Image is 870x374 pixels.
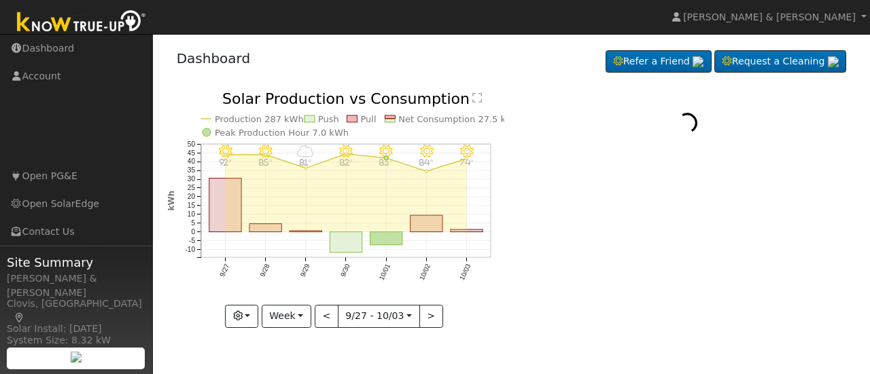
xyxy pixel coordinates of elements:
[828,56,839,67] img: retrieve
[215,114,304,124] text: Production 287 kWh
[714,50,846,73] a: Request a Cleaning
[71,352,82,362] img: retrieve
[384,156,388,160] circle: onclick=""
[191,219,195,227] text: 5
[460,145,474,159] i: 10/03 - MostlyClear
[218,145,232,159] i: 9/27 - MostlyClear
[191,228,195,236] text: 0
[259,145,273,159] i: 9/28 - MostlyClear
[187,167,195,174] text: 35
[14,312,26,323] a: Map
[209,179,241,232] rect: onclick=""
[334,158,358,166] p: 82°
[290,231,321,232] rect: onclick=""
[224,153,226,156] circle: onclick=""
[318,114,339,124] text: Push
[254,158,277,166] p: 85°
[249,224,281,232] rect: onclick=""
[177,50,251,67] a: Dashboard
[167,191,176,211] text: kWh
[7,297,145,325] div: Clovis, [GEOGRAPHIC_DATA]
[338,305,420,328] button: 9/27 - 10/03
[418,263,432,282] text: 10/02
[294,158,317,166] p: 81°
[315,305,338,328] button: <
[339,145,353,159] i: 9/30 - Clear
[187,158,195,166] text: 40
[472,92,482,103] text: 
[187,193,195,200] text: 20
[7,253,145,272] span: Site Summary
[330,232,362,253] rect: onclick=""
[458,263,472,282] text: 10/03
[187,202,195,209] text: 15
[398,114,520,124] text: Net Consumption 27.5 kWh
[258,263,271,278] text: 9/28
[304,167,307,170] circle: onclick=""
[693,56,703,67] img: retrieve
[606,50,712,73] a: Refer a Friend
[377,263,391,282] text: 10/01
[419,305,443,328] button: >
[187,176,195,183] text: 30
[425,170,428,172] circle: onclick=""
[7,272,145,300] div: [PERSON_NAME] & [PERSON_NAME]
[189,237,195,244] text: -5
[7,322,145,336] div: Solar Install: [DATE]
[415,158,438,166] p: 84°
[339,263,351,278] text: 9/30
[215,128,349,138] text: Peak Production Hour 7.0 kWh
[10,7,153,38] img: Know True-Up
[262,305,311,328] button: Week
[213,158,237,166] p: 92°
[379,145,393,159] i: 10/01 - Clear
[187,141,195,148] text: 50
[374,158,398,166] p: 83°
[297,145,314,159] i: 9/29 - MostlyCloudy
[451,229,483,232] rect: onclick=""
[298,263,311,278] text: 9/29
[187,210,195,218] text: 10
[360,114,376,124] text: Pull
[7,333,145,348] div: System Size: 8.32 kW
[187,149,195,157] text: 45
[345,153,347,155] circle: onclick=""
[222,90,470,107] text: Solar Production vs Consumption
[185,246,195,253] text: -10
[411,215,442,231] rect: onclick=""
[465,157,468,160] circle: onclick=""
[419,145,433,159] i: 10/02 - MostlyClear
[370,232,402,245] rect: onclick=""
[218,263,230,278] text: 9/27
[187,184,195,191] text: 25
[455,158,478,166] p: 74°
[683,12,856,22] span: [PERSON_NAME] & [PERSON_NAME]
[264,153,266,156] circle: onclick=""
